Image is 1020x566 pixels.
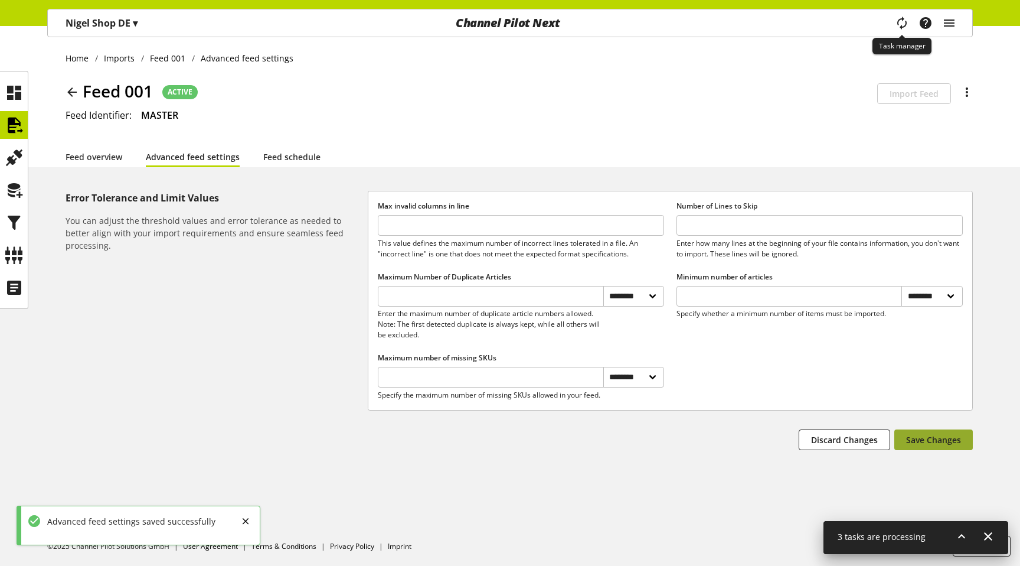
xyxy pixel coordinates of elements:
a: Feed 001 [144,52,192,64]
a: Feed schedule [263,151,321,163]
span: ACTIVE [168,87,192,97]
span: 3 tasks are processing [838,531,926,542]
p: Enter how many lines at the beginning of your file contains information, you don't want to import... [676,238,963,259]
nav: main navigation [47,9,973,37]
div: Advanced feed settings saved successfully [41,515,215,528]
a: Feed overview [66,151,122,163]
label: Number of Lines to Skip [676,201,963,212]
button: Import Feed [877,83,951,104]
h6: You can adjust the threshold values and error tolerance as needed to better align with your impor... [66,214,363,252]
span: ▾ [133,17,138,30]
span: Save Changes [906,434,961,446]
button: Discard Changes [799,430,890,450]
span: Feed 001 [150,52,185,64]
a: Home [66,52,95,64]
span: Discard Changes [811,434,878,446]
a: User Agreement [183,541,238,551]
a: Imprint [388,541,411,551]
a: Privacy Policy [330,541,374,551]
a: Advanced feed settings [146,151,240,163]
p: This value defines the maximum number of incorrect lines tolerated in a file. An "incorrect line"... [378,238,664,259]
span: Feed Identifier: [66,109,132,122]
h5: Error Tolerance and Limit Values [66,191,363,205]
p: Specify the maximum number of missing SKUs allowed in your feed. [378,390,603,401]
span: Feed 001 [83,79,153,103]
p: Enter the maximum number of duplicate article numbers allowed. Note: The first detected duplicate... [378,308,603,340]
label: Max invalid columns in line [378,201,664,212]
li: ©2025 Channel Pilot Solutions GmbH [47,541,183,552]
label: Minimum number of articles [676,272,963,282]
label: Maximum Number of Duplicate Articles [378,272,664,282]
div: Task manager [872,38,931,54]
span: MASTER [141,109,178,122]
label: Maximum number of missing SKUs [378,353,664,363]
p: Nigel Shop DE [66,16,138,30]
p: Specify whether a minimum number of items must be imported. [676,308,901,319]
button: Save Changes [894,430,973,450]
a: Terms & Conditions [251,541,316,551]
span: Import Feed [890,87,939,100]
a: Imports [98,52,141,64]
